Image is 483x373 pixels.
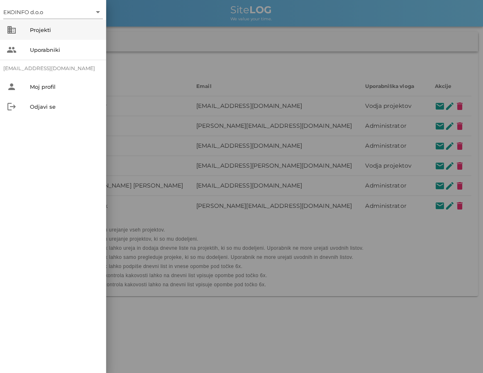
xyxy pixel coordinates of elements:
i: arrow_drop_down [93,7,103,17]
i: person [7,82,17,92]
div: Projekti [30,27,100,33]
div: Odjavi se [30,103,100,110]
i: logout [7,102,17,112]
div: Moj profil [30,83,100,90]
div: EKOINFO d.o.o [3,5,103,19]
div: EKOINFO d.o.o [3,8,43,16]
i: business [7,25,17,35]
div: Uporabniki [30,46,100,53]
i: people [7,45,17,55]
